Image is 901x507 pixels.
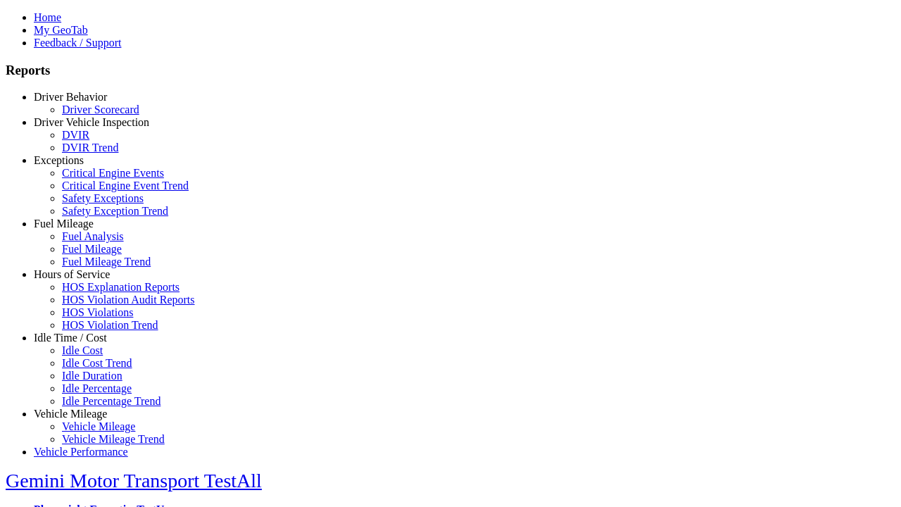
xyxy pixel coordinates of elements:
[62,294,195,306] a: HOS Violation Audit Reports
[62,230,124,242] a: Fuel Analysis
[34,446,128,458] a: Vehicle Performance
[6,63,895,78] h3: Reports
[34,24,88,36] a: My GeoTab
[62,256,151,268] a: Fuel Mileage Trend
[34,11,61,23] a: Home
[62,142,118,154] a: DVIR Trend
[62,129,89,141] a: DVIR
[34,218,94,230] a: Fuel Mileage
[62,420,135,432] a: Vehicle Mileage
[34,116,149,128] a: Driver Vehicle Inspection
[62,205,168,217] a: Safety Exception Trend
[34,91,107,103] a: Driver Behavior
[62,243,122,255] a: Fuel Mileage
[6,470,262,492] a: Gemini Motor Transport TestAll
[62,370,122,382] a: Idle Duration
[62,357,132,369] a: Idle Cost Trend
[62,167,164,179] a: Critical Engine Events
[62,344,103,356] a: Idle Cost
[62,395,160,407] a: Idle Percentage Trend
[34,154,84,166] a: Exceptions
[62,319,158,331] a: HOS Violation Trend
[62,306,133,318] a: HOS Violations
[34,37,121,49] a: Feedback / Support
[34,408,107,420] a: Vehicle Mileage
[62,382,132,394] a: Idle Percentage
[62,192,144,204] a: Safety Exceptions
[34,332,107,344] a: Idle Time / Cost
[34,268,110,280] a: Hours of Service
[62,180,189,192] a: Critical Engine Event Trend
[62,281,179,293] a: HOS Explanation Reports
[62,433,165,445] a: Vehicle Mileage Trend
[62,104,139,115] a: Driver Scorecard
